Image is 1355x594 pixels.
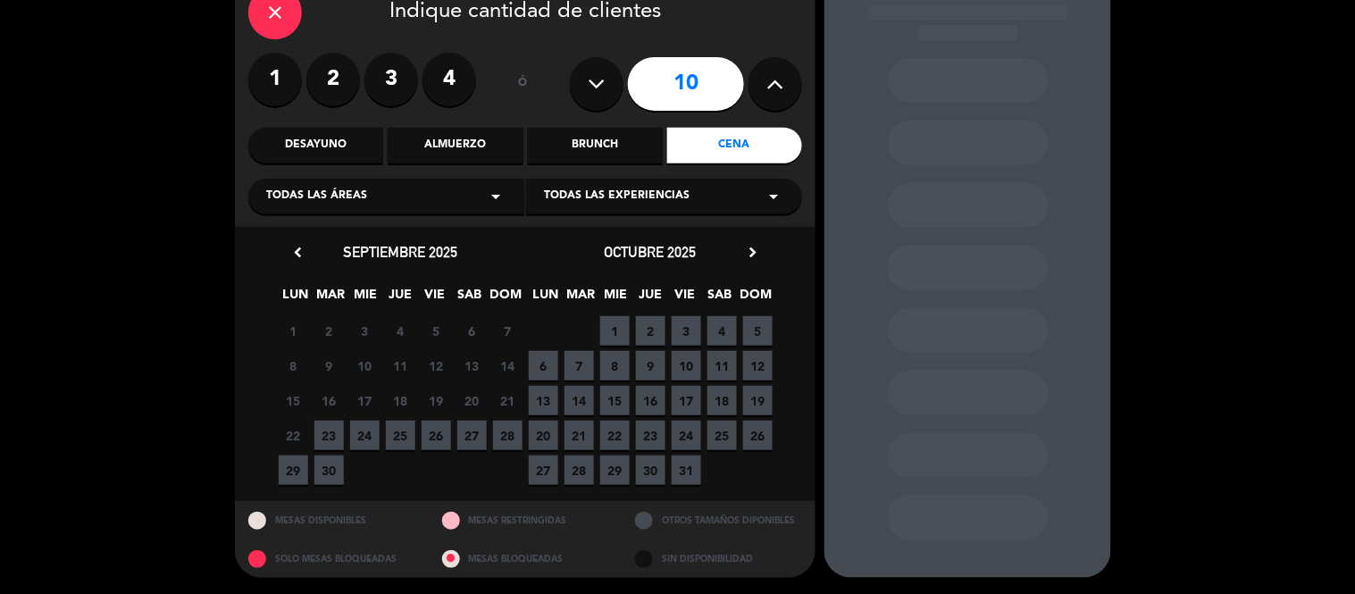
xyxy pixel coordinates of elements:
span: 18 [707,386,737,415]
span: MAR [316,284,346,314]
div: SIN DISPONIBILIDAD [622,540,816,578]
span: 11 [707,351,737,381]
span: 2 [314,316,344,346]
span: 24 [672,421,701,450]
div: Desayuno [248,128,383,163]
span: 25 [386,421,415,450]
div: MESAS RESTRINGIDAS [429,501,623,540]
span: 28 [493,421,523,450]
span: DOM [740,284,770,314]
i: arrow_drop_down [763,186,784,207]
label: 3 [364,53,418,106]
span: 13 [529,386,558,415]
span: 10 [350,351,380,381]
span: 16 [636,386,665,415]
span: 28 [565,456,594,485]
span: 16 [314,386,344,415]
i: chevron_left [289,243,307,262]
span: 6 [457,316,487,346]
div: MESAS BLOQUEADAS [429,540,623,578]
span: 2 [636,316,665,346]
span: 25 [707,421,737,450]
span: 5 [743,316,773,346]
span: 7 [565,351,594,381]
div: SOLO MESAS BLOQUEADAS [235,540,429,578]
span: 18 [386,386,415,415]
span: 27 [529,456,558,485]
div: Brunch [528,128,663,163]
i: chevron_right [743,243,762,262]
span: VIE [671,284,700,314]
span: JUE [636,284,665,314]
span: 8 [600,351,630,381]
span: 5 [422,316,451,346]
span: Todas las experiencias [544,188,690,205]
span: 3 [350,316,380,346]
span: 15 [600,386,630,415]
span: 30 [314,456,344,485]
span: 17 [672,386,701,415]
span: 24 [350,421,380,450]
span: VIE [421,284,450,314]
span: 29 [279,456,308,485]
span: 12 [743,351,773,381]
span: 20 [457,386,487,415]
span: 22 [279,421,308,450]
span: 4 [707,316,737,346]
span: 22 [600,421,630,450]
label: 2 [306,53,360,106]
span: 23 [314,421,344,450]
span: 26 [743,421,773,450]
span: DOM [490,284,520,314]
span: 23 [636,421,665,450]
span: septiembre 2025 [343,243,457,261]
i: close [264,2,286,23]
i: arrow_drop_down [485,186,506,207]
span: MIE [351,284,381,314]
div: ó [494,53,552,115]
div: MESAS DISPONIBLES [235,501,429,540]
span: 1 [600,316,630,346]
span: 26 [422,421,451,450]
span: Todas las áreas [266,188,367,205]
span: 9 [314,351,344,381]
span: 4 [386,316,415,346]
span: MAR [566,284,596,314]
div: Almuerzo [388,128,523,163]
label: 1 [248,53,302,106]
span: 8 [279,351,308,381]
span: 20 [529,421,558,450]
span: 14 [565,386,594,415]
label: 4 [422,53,476,106]
span: 29 [600,456,630,485]
span: 9 [636,351,665,381]
div: Cena [667,128,802,163]
span: 14 [493,351,523,381]
span: octubre 2025 [605,243,697,261]
span: MIE [601,284,631,314]
span: 13 [457,351,487,381]
span: 30 [636,456,665,485]
span: 1 [279,316,308,346]
span: SAB [456,284,485,314]
span: 19 [422,386,451,415]
span: 15 [279,386,308,415]
span: 19 [743,386,773,415]
span: 21 [565,421,594,450]
span: LUN [531,284,561,314]
span: LUN [281,284,311,314]
span: SAB [706,284,735,314]
span: 21 [493,386,523,415]
span: 12 [422,351,451,381]
span: JUE [386,284,415,314]
span: 6 [529,351,558,381]
span: 11 [386,351,415,381]
span: 10 [672,351,701,381]
span: 3 [672,316,701,346]
div: OTROS TAMAÑOS DIPONIBLES [622,501,816,540]
span: 31 [672,456,701,485]
span: 17 [350,386,380,415]
span: 7 [493,316,523,346]
span: 27 [457,421,487,450]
